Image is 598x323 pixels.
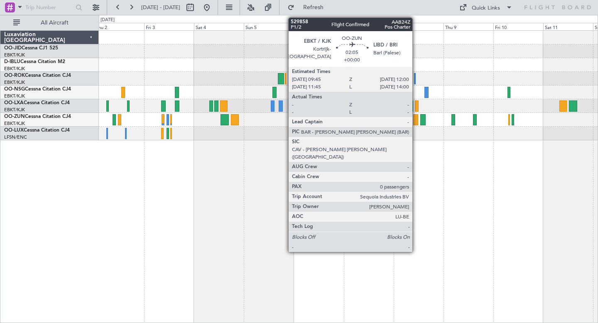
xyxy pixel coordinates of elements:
[444,23,493,30] div: Thu 9
[4,79,25,86] a: EBKT/KJK
[394,23,444,30] div: Wed 8
[4,73,71,78] a: OO-ROKCessna Citation CJ4
[141,4,180,11] span: [DATE] - [DATE]
[4,59,20,64] span: D-IBLU
[94,23,144,30] div: Thu 2
[455,1,517,14] button: Quick Links
[284,1,333,14] button: Refresh
[543,23,593,30] div: Sat 11
[4,100,24,105] span: OO-LXA
[493,23,543,30] div: Fri 10
[472,4,500,12] div: Quick Links
[4,128,24,133] span: OO-LUX
[9,16,90,29] button: All Aircraft
[244,23,294,30] div: Sun 5
[4,46,58,51] a: OO-JIDCessna CJ1 525
[4,134,27,140] a: LFSN/ENC
[4,114,71,119] a: OO-ZUNCessna Citation CJ4
[100,17,115,24] div: [DATE]
[4,114,25,119] span: OO-ZUN
[4,52,25,58] a: EBKT/KJK
[294,23,343,30] div: Mon 6
[344,23,394,30] div: Tue 7
[4,100,70,105] a: OO-LXACessna Citation CJ4
[4,87,71,92] a: OO-NSGCessna Citation CJ4
[22,20,88,26] span: All Aircraft
[4,120,25,127] a: EBKT/KJK
[4,46,22,51] span: OO-JID
[4,107,25,113] a: EBKT/KJK
[4,87,25,92] span: OO-NSG
[4,59,65,64] a: D-IBLUCessna Citation M2
[194,23,244,30] div: Sat 4
[4,66,25,72] a: EBKT/KJK
[4,73,25,78] span: OO-ROK
[296,5,331,10] span: Refresh
[4,93,25,99] a: EBKT/KJK
[4,128,70,133] a: OO-LUXCessna Citation CJ4
[144,23,194,30] div: Fri 3
[25,1,73,14] input: Trip Number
